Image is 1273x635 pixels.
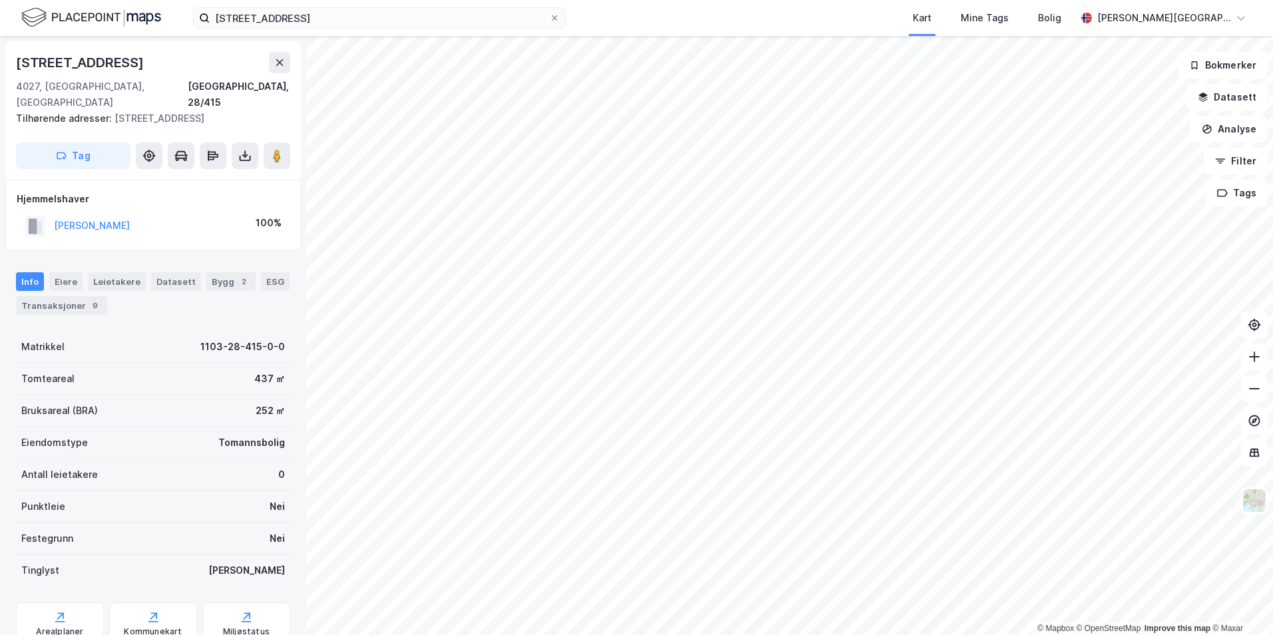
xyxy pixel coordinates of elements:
div: Leietakere [88,272,146,291]
img: logo.f888ab2527a4732fd821a326f86c7f29.svg [21,6,161,29]
div: Bolig [1038,10,1061,26]
div: Mine Tags [961,10,1009,26]
div: 4027, [GEOGRAPHIC_DATA], [GEOGRAPHIC_DATA] [16,79,188,110]
div: Nei [270,530,285,546]
div: Transaksjoner [16,296,107,315]
div: Bygg [206,272,256,291]
a: Improve this map [1145,624,1210,633]
button: Tags [1206,180,1268,206]
div: [STREET_ADDRESS] [16,110,280,126]
button: Filter [1204,148,1268,174]
input: Søk på adresse, matrikkel, gårdeiere, leietakere eller personer [210,8,549,28]
div: 0 [278,467,285,483]
div: Eiendomstype [21,435,88,451]
div: Tomteareal [21,371,75,387]
div: 437 ㎡ [254,371,285,387]
button: Analyse [1190,116,1268,142]
div: Eiere [49,272,83,291]
div: 2 [237,275,250,288]
div: Nei [270,499,285,515]
div: 100% [256,215,282,231]
button: Datasett [1186,84,1268,110]
img: Z [1242,488,1267,513]
div: 9 [89,299,102,312]
div: 252 ㎡ [256,403,285,419]
button: Bokmerker [1178,52,1268,79]
a: OpenStreetMap [1077,624,1141,633]
div: Bruksareal (BRA) [21,403,98,419]
div: Hjemmelshaver [17,191,290,207]
div: ESG [261,272,290,291]
div: [PERSON_NAME] [208,562,285,578]
div: Info [16,272,44,291]
div: Festegrunn [21,530,73,546]
div: Datasett [151,272,201,291]
div: Antall leietakere [21,467,98,483]
a: Mapbox [1037,624,1074,633]
div: Kart [913,10,931,26]
div: Punktleie [21,499,65,515]
button: Tag [16,142,130,169]
div: Matrikkel [21,339,65,355]
div: [STREET_ADDRESS] [16,52,146,73]
div: [PERSON_NAME][GEOGRAPHIC_DATA] [1097,10,1230,26]
div: Tinglyst [21,562,59,578]
iframe: Chat Widget [1206,571,1273,635]
div: Tomannsbolig [218,435,285,451]
div: 1103-28-415-0-0 [200,339,285,355]
div: [GEOGRAPHIC_DATA], 28/415 [188,79,290,110]
span: Tilhørende adresser: [16,112,115,124]
div: Kontrollprogram for chat [1206,571,1273,635]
